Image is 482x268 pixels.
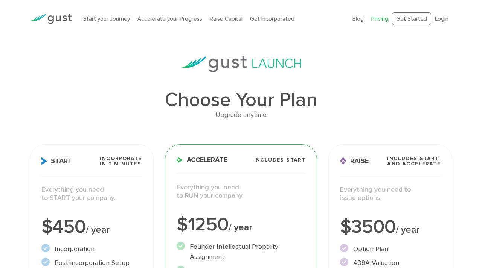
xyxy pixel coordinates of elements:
a: Login [435,15,448,22]
div: $3500 [340,218,441,236]
span: Raise [340,157,369,165]
span: Includes START [254,157,306,163]
span: / year [229,222,252,233]
p: Everything you need to START your company. [41,186,142,203]
a: Get Incorporated [250,15,294,22]
li: Option Plan [340,244,441,254]
li: 409A Valuation [340,258,441,268]
a: Raise Capital [210,15,243,22]
h1: Choose Your Plan [30,90,452,110]
img: gust-launch-logos.svg [181,56,301,72]
a: Get Started [392,12,431,26]
img: Raise Icon [340,157,346,165]
p: Everything you need to issue options. [340,186,441,203]
div: $1250 [177,215,305,234]
span: Incorporate in 2 Minutes [100,156,142,167]
li: Post-incorporation Setup [41,258,142,268]
span: Start [41,157,72,165]
a: Start your Journey [83,15,130,22]
img: Gust Logo [30,14,72,24]
span: / year [86,224,110,235]
span: Includes START and ACCELERATE [387,156,441,167]
div: Upgrade anytime [30,110,452,121]
a: Pricing [371,15,388,22]
span: Accelerate [177,157,227,164]
a: Blog [352,15,364,22]
li: Founder Intellectual Property Assignment [177,242,305,262]
span: / year [396,224,419,235]
img: Accelerate Icon [177,157,183,163]
div: $450 [41,218,142,236]
a: Accelerate your Progress [137,15,202,22]
li: Incorporation [41,244,142,254]
img: Start Icon X2 [41,157,47,165]
p: Everything you need to RUN your company. [177,183,305,200]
